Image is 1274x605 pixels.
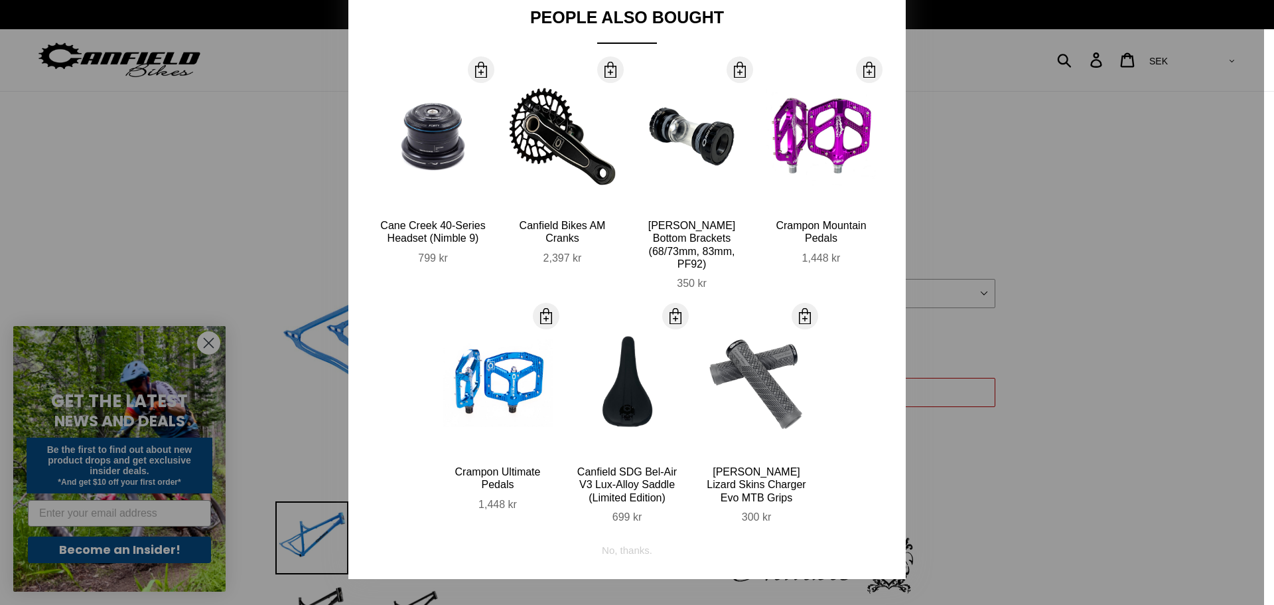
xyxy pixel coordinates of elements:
[637,82,746,191] img: Canfield-Bottom-Bracket-73mm-Shopify_large.jpg
[543,252,582,264] span: 2,397 kr
[508,219,617,244] div: Canfield Bikes AM Cranks
[766,219,876,244] div: Crampon Mountain Pedals
[612,511,642,523] span: 699 kr
[702,466,812,504] div: [PERSON_NAME] Lizard Skins Charger Evo MTB Grips
[802,252,841,264] span: 1,448 kr
[443,466,553,491] div: Crampon Ultimate Pedals
[637,219,746,270] div: [PERSON_NAME] Bottom Brackets (68/73mm, 83mm, PF92)
[478,499,517,510] span: 1,448 kr
[573,328,682,438] img: Canfield-SDG-Bel-Air-Saddle_large.jpg
[378,82,488,191] img: Cane-Creek-40-Shopify_large.jpg
[573,466,682,504] div: Canfield SDG Bel-Air V3 Lux-Alloy Saddle (Limited Edition)
[418,252,447,264] span: 799 kr
[602,533,652,559] div: No, thanks.
[677,278,706,289] span: 350 kr
[766,82,876,191] img: Canfield-Crampon-Mountain-Purple-Shopify_large.jpg
[443,328,553,438] img: Canfield-Crampon-Ultimate-Blue_large.jpg
[508,82,617,191] img: Canfield-Crank-ABRing-2_df4c4e77-9ee2-41fa-a362-64b584e1fd51_large.jpg
[742,511,771,523] span: 300 kr
[368,8,886,44] div: People Also Bought
[378,219,488,244] div: Cane Creek 40-Series Headset (Nimble 9)
[702,328,812,438] img: Canfield-Grips-3_large.jpg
